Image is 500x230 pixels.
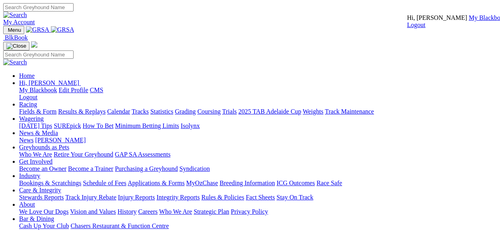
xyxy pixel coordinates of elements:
[128,180,185,186] a: Applications & Forms
[54,151,113,158] a: Retire Your Greyhound
[117,208,136,215] a: History
[6,43,26,49] img: Close
[90,87,103,93] a: CMS
[8,27,21,33] span: Menu
[19,194,64,201] a: Stewards Reports
[19,187,61,193] a: Care & Integrity
[3,12,27,19] img: Search
[3,3,74,12] input: Search
[19,222,497,230] div: Bar & Dining
[115,151,171,158] a: GAP SA Assessments
[19,122,497,129] div: Wagering
[132,108,149,115] a: Tracks
[19,201,35,208] a: About
[70,222,169,229] a: Chasers Restaurant & Function Centre
[19,194,497,201] div: Care & Integrity
[59,87,88,93] a: Edit Profile
[194,208,229,215] a: Strategic Plan
[83,122,114,129] a: How To Bet
[31,41,37,48] img: logo-grsa-white.png
[19,79,79,86] span: Hi, [PERSON_NAME]
[107,108,130,115] a: Calendar
[19,108,56,115] a: Fields & Form
[19,122,52,129] a: [DATE] Tips
[83,180,126,186] a: Schedule of Fees
[19,87,497,101] div: Hi, [PERSON_NAME]
[68,165,113,172] a: Become a Trainer
[19,108,497,115] div: Racing
[19,151,497,158] div: Greyhounds as Pets
[19,94,37,101] a: Logout
[19,79,81,86] a: Hi, [PERSON_NAME]
[19,180,81,186] a: Bookings & Scratchings
[19,165,497,172] div: Get Involved
[222,108,237,115] a: Trials
[3,50,74,59] input: Search
[303,108,323,115] a: Weights
[138,208,158,215] a: Careers
[5,34,28,41] span: BlkBook
[181,122,200,129] a: Isolynx
[26,26,49,33] img: GRSA
[150,108,173,115] a: Statistics
[276,194,313,201] a: Stay On Track
[19,208,497,215] div: About
[3,34,28,41] a: BlkBook
[276,180,315,186] a: ICG Outcomes
[65,194,116,201] a: Track Injury Rebate
[407,21,425,28] a: Logout
[325,108,374,115] a: Track Maintenance
[19,158,53,165] a: Get Involved
[246,194,275,201] a: Fact Sheets
[19,222,69,229] a: Cash Up Your Club
[19,172,40,179] a: Industry
[19,87,57,93] a: My Blackbook
[407,14,467,21] span: Hi, [PERSON_NAME]
[54,122,81,129] a: SUREpick
[238,108,301,115] a: 2025 TAB Adelaide Cup
[3,59,27,66] img: Search
[186,180,218,186] a: MyOzChase
[316,180,342,186] a: Race Safe
[19,215,54,222] a: Bar & Dining
[19,151,52,158] a: Who We Are
[3,42,29,50] button: Toggle navigation
[118,194,155,201] a: Injury Reports
[201,194,244,201] a: Rules & Policies
[19,165,66,172] a: Become an Owner
[19,180,497,187] div: Industry
[19,137,497,144] div: News & Media
[19,101,37,108] a: Racing
[156,194,200,201] a: Integrity Reports
[175,108,196,115] a: Grading
[115,165,178,172] a: Purchasing a Greyhound
[58,108,105,115] a: Results & Replays
[179,165,210,172] a: Syndication
[35,137,86,143] a: [PERSON_NAME]
[19,208,68,215] a: We Love Our Dogs
[159,208,192,215] a: Who We Are
[115,122,179,129] a: Minimum Betting Limits
[70,208,116,215] a: Vision and Values
[197,108,221,115] a: Coursing
[231,208,268,215] a: Privacy Policy
[220,180,275,186] a: Breeding Information
[3,19,35,25] a: My Account
[19,144,69,151] a: Greyhounds as Pets
[19,72,35,79] a: Home
[19,137,33,143] a: News
[19,115,44,122] a: Wagering
[3,26,24,34] button: Toggle navigation
[19,129,58,136] a: News & Media
[51,26,74,33] img: GRSA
